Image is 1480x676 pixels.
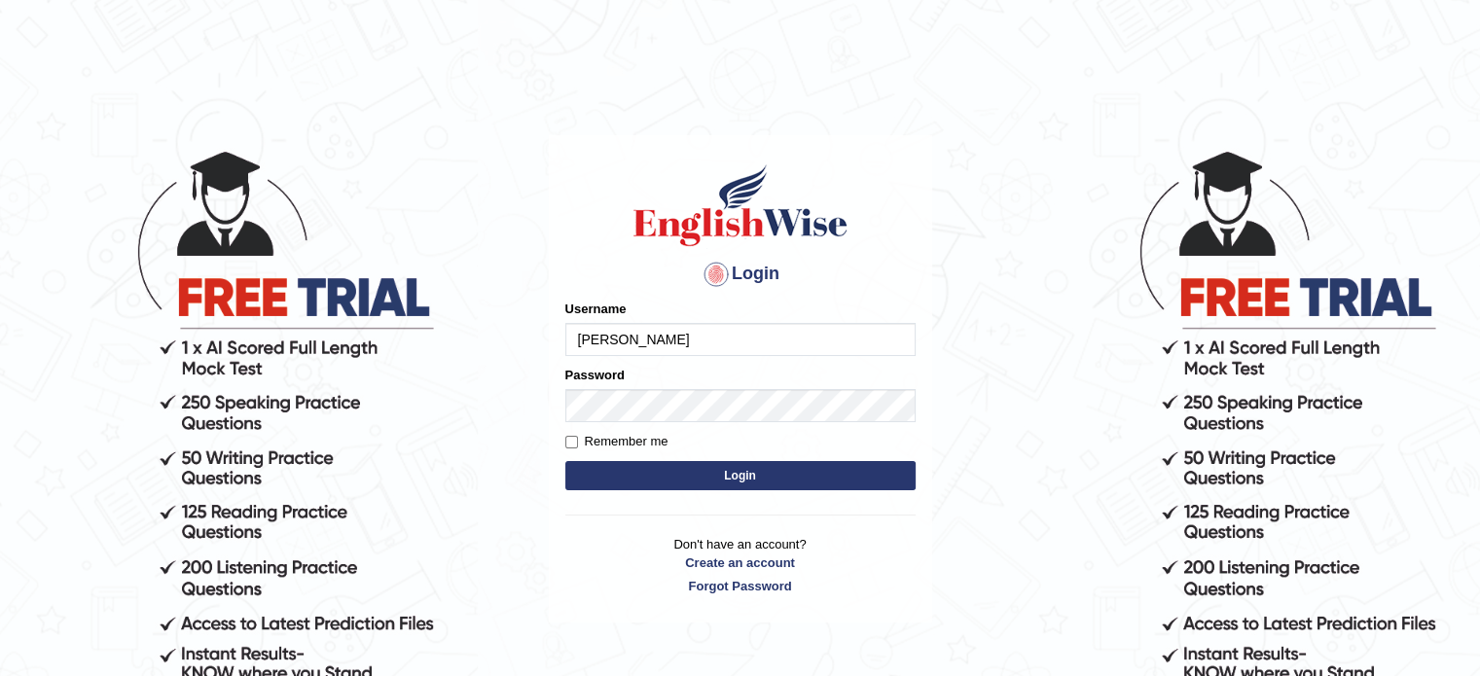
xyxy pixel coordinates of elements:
[565,436,578,448] input: Remember me
[565,553,916,572] a: Create an account
[565,300,627,318] label: Username
[565,259,916,290] h4: Login
[565,366,625,384] label: Password
[565,432,668,451] label: Remember me
[630,161,851,249] img: Logo of English Wise sign in for intelligent practice with AI
[565,577,916,595] a: Forgot Password
[565,535,916,595] p: Don't have an account?
[565,461,916,490] button: Login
